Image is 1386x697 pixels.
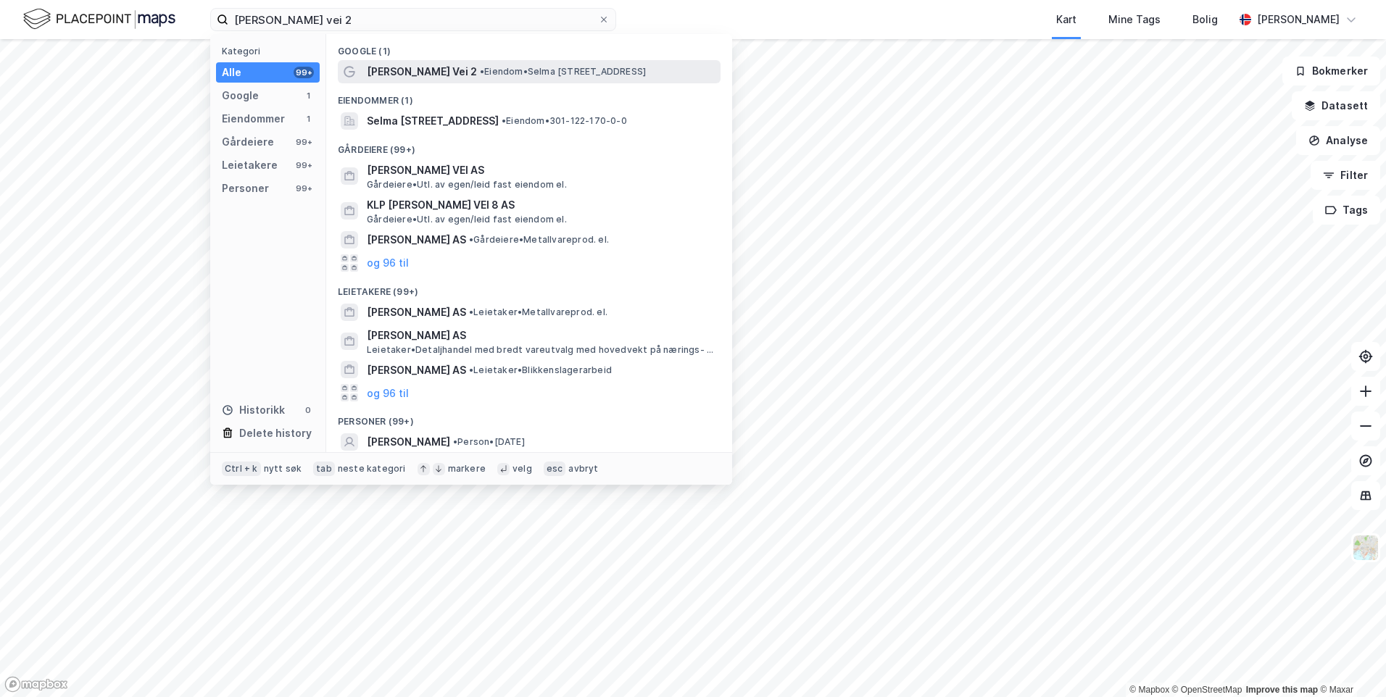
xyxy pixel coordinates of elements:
div: Alle [222,64,241,81]
div: Personer [222,180,269,197]
span: [PERSON_NAME] AS [367,327,715,344]
a: Mapbox [1129,685,1169,695]
span: Gårdeiere • Utl. av egen/leid fast eiendom el. [367,214,567,225]
span: • [469,306,473,317]
span: [PERSON_NAME] AS [367,304,466,321]
div: avbryt [568,463,598,475]
div: velg [513,463,532,475]
div: Leietakere [222,156,278,174]
span: KLP [PERSON_NAME] VEI 8 AS [367,196,715,214]
span: Leietaker • Metallvareprod. el. [469,306,607,318]
button: Analyse [1296,126,1380,155]
div: 1 [302,113,314,125]
div: 99+ [294,159,314,171]
div: 99+ [294,183,314,194]
div: Kontrollprogram for chat [1314,627,1386,697]
div: 99+ [294,67,314,78]
div: nytt søk [264,463,302,475]
div: Bolig [1192,11,1218,28]
span: Eiendom • 301-122-170-0-0 [502,115,627,127]
div: Delete history [239,425,312,442]
div: 99+ [294,136,314,148]
button: Bokmerker [1282,57,1380,85]
a: Mapbox homepage [4,676,68,693]
div: Mine Tags [1108,11,1161,28]
span: • [502,115,506,126]
div: 0 [302,404,314,416]
div: Google (1) [326,34,732,60]
img: Z [1352,534,1379,562]
span: Person • [DATE] [453,436,525,448]
span: [PERSON_NAME] [367,433,450,451]
div: markere [448,463,486,475]
button: Filter [1311,161,1380,190]
div: tab [313,462,335,476]
button: Datasett [1292,91,1380,120]
div: Leietakere (99+) [326,275,732,301]
div: 1 [302,90,314,101]
span: Leietaker • Detaljhandel med bredt vareutvalg med hovedvekt på nærings- og nytelsesmidler [367,344,718,356]
input: Søk på adresse, matrikkel, gårdeiere, leietakere eller personer [228,9,598,30]
div: Personer (99+) [326,404,732,430]
span: Eiendom • Selma [STREET_ADDRESS] [480,66,646,78]
div: [PERSON_NAME] [1257,11,1340,28]
button: og 96 til [367,384,409,401]
div: Kart [1056,11,1076,28]
span: Leietaker • Blikkenslagerarbeid [469,364,612,376]
span: • [480,66,484,77]
div: Gårdeiere (99+) [326,133,732,159]
iframe: Chat Widget [1314,627,1386,697]
div: Kategori [222,46,320,57]
div: Gårdeiere [222,133,274,151]
div: Ctrl + k [222,462,261,476]
span: [PERSON_NAME] AS [367,362,466,379]
span: Selma [STREET_ADDRESS] [367,112,499,130]
span: Gårdeiere • Utl. av egen/leid fast eiendom el. [367,179,567,191]
span: • [469,234,473,245]
a: Improve this map [1246,685,1318,695]
span: Gårdeiere • Metallvareprod. el. [469,234,609,246]
span: [PERSON_NAME] VEI AS [367,162,715,179]
button: Tags [1313,196,1380,225]
div: esc [544,462,566,476]
div: Eiendommer (1) [326,83,732,109]
img: logo.f888ab2527a4732fd821a326f86c7f29.svg [23,7,175,32]
div: Historikk [222,401,285,419]
span: • [453,436,457,447]
span: [PERSON_NAME] Vei 2 [367,63,477,80]
span: • [469,364,473,375]
div: Google [222,87,259,104]
a: OpenStreetMap [1172,685,1242,695]
div: neste kategori [338,463,406,475]
span: [PERSON_NAME] AS [367,231,466,249]
button: og 96 til [367,254,409,272]
div: Eiendommer [222,110,285,128]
